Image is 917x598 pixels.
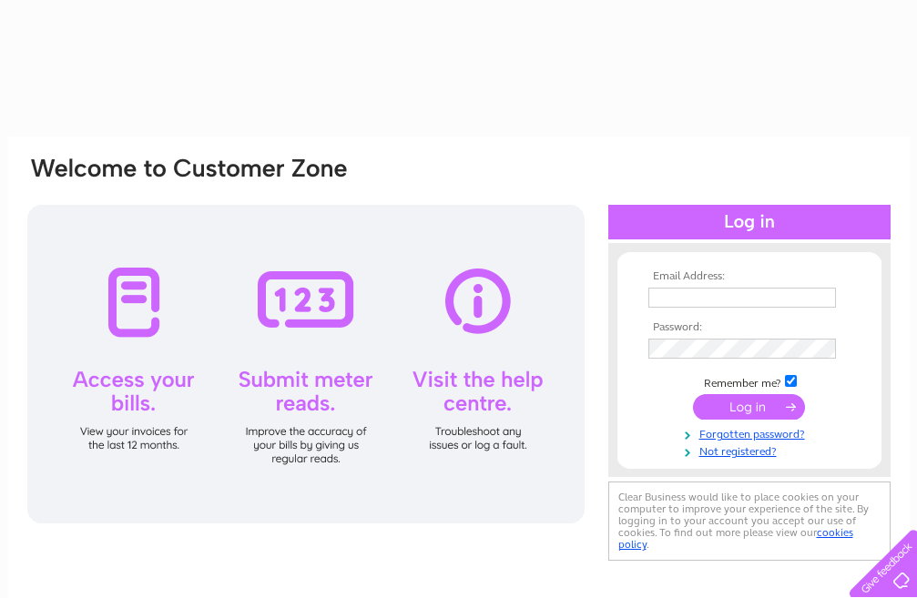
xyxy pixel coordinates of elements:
input: Submit [693,394,805,420]
td: Remember me? [644,372,855,390]
th: Password: [644,321,855,334]
a: Forgotten password? [648,424,855,441]
th: Email Address: [644,270,855,283]
div: Clear Business would like to place cookies on your computer to improve your experience of the sit... [608,481,891,561]
a: Not registered? [648,441,855,459]
a: cookies policy [618,526,853,551]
